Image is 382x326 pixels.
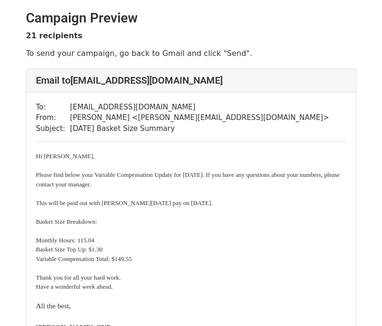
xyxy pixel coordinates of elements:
[36,102,70,113] td: To:
[26,31,82,40] strong: 21 recipients
[70,112,329,123] td: [PERSON_NAME] < [PERSON_NAME][EMAIL_ADDRESS][DOMAIN_NAME] >
[26,48,356,58] p: To send your campaign, go back to Gmail and click "Send".
[36,75,346,86] h4: Email to [EMAIL_ADDRESS][DOMAIN_NAME]
[36,198,346,208] div: This will be paid out with [PERSON_NAME][DATE] pay on [DATE].
[70,102,329,113] td: [EMAIL_ADDRESS][DOMAIN_NAME]
[36,207,346,292] div: Basket Size Breakdown: Monthly Hours: 115.04 Basket Size Top Up: $1.30 Variable Compensation Tota...
[70,123,329,134] td: [DATE] Basket Size Summary
[26,10,356,26] h2: Campaign Preview
[36,123,70,134] td: Subject:
[36,152,346,189] div: Hi [PERSON_NAME], Please find below your Variable Compensation Update for [DATE]. If you have any...
[36,112,70,123] td: From:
